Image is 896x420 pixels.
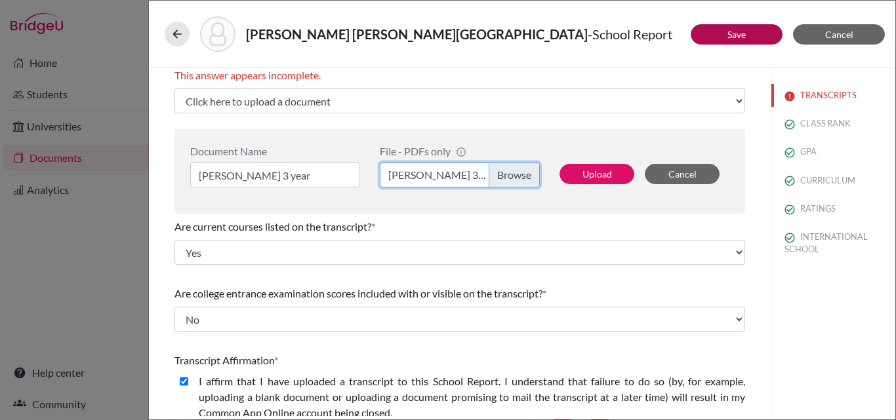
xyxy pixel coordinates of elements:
[174,220,371,233] span: Are current courses listed on the transcript?
[771,197,895,220] button: RATINGS
[784,233,795,243] img: check_circle_outline-e4d4ac0f8e9136db5ab2.svg
[784,176,795,186] img: check_circle_outline-e4d4ac0f8e9136db5ab2.svg
[771,112,895,135] button: CLASS RANK
[560,164,634,184] button: Upload
[174,287,542,299] span: Are college entrance examination scores included with or visible on the transcript?
[771,140,895,163] button: GPA
[380,145,540,157] div: File - PDFs only
[174,69,321,81] span: This answer appears incomplete.
[174,354,274,366] span: Transcript Affirmation
[645,164,720,184] button: Cancel
[380,162,540,187] label: [PERSON_NAME] 3 year.pdf
[588,26,672,42] span: - School Report
[784,91,795,102] img: error-544570611efd0a2d1de9.svg
[456,147,466,157] span: info
[784,147,795,158] img: check_circle_outline-e4d4ac0f8e9136db5ab2.svg
[190,145,360,157] div: Document Name
[771,225,895,261] button: INTERNATIONAL SCHOOL
[246,26,588,42] strong: [PERSON_NAME] [PERSON_NAME][GEOGRAPHIC_DATA]
[784,119,795,130] img: check_circle_outline-e4d4ac0f8e9136db5ab2.svg
[771,84,895,107] button: TRANSCRIPTS
[771,169,895,192] button: CURRICULUM
[784,204,795,215] img: check_circle_outline-e4d4ac0f8e9136db5ab2.svg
